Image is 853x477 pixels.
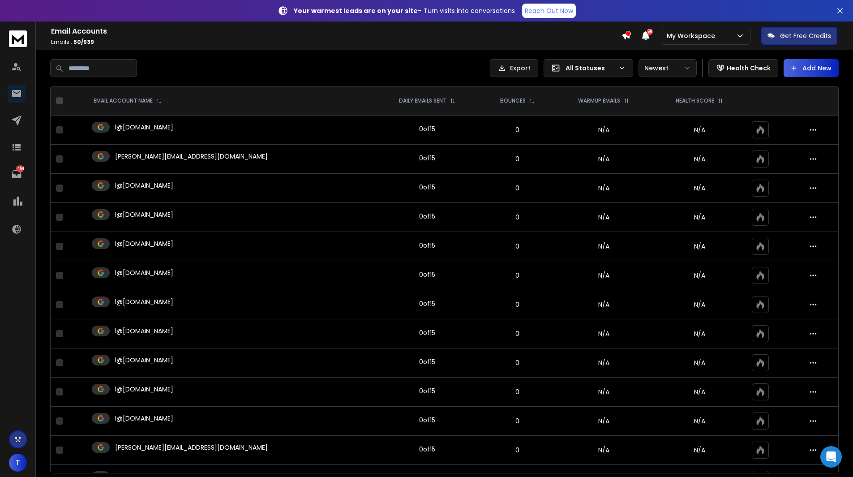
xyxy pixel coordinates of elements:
[486,300,549,309] p: 0
[554,174,653,203] td: N/A
[419,387,435,395] div: 0 of 15
[761,27,837,45] button: Get Free Credits
[554,378,653,407] td: N/A
[554,203,653,232] td: N/A
[667,31,719,40] p: My Workspace
[578,97,620,104] p: WARMUP EMAILS
[522,4,576,18] a: Reach Out Now
[647,29,653,35] span: 50
[486,417,549,425] p: 0
[9,30,27,47] img: logo
[639,59,697,77] button: Newest
[486,358,549,367] p: 0
[554,261,653,290] td: N/A
[419,416,435,425] div: 0 of 15
[490,59,538,77] button: Export
[658,417,741,425] p: N/A
[399,97,446,104] p: DAILY EMAILS SENT
[658,125,741,134] p: N/A
[554,319,653,348] td: N/A
[486,271,549,280] p: 0
[9,454,27,472] button: T
[820,446,842,468] div: Open Intercom Messenger
[658,155,741,163] p: N/A
[554,348,653,378] td: N/A
[51,26,622,37] h1: Email Accounts
[419,212,435,221] div: 0 of 15
[486,213,549,222] p: 0
[419,445,435,454] div: 0 of 15
[500,97,526,104] p: BOUNCES
[566,64,615,73] p: All Statuses
[727,64,771,73] p: Health Check
[486,242,549,251] p: 0
[115,152,268,161] p: [PERSON_NAME][EMAIL_ADDRESS][DOMAIN_NAME]
[658,271,741,280] p: N/A
[94,97,162,104] div: EMAIL ACCOUNT NAME
[658,184,741,193] p: N/A
[525,6,573,15] p: Reach Out Now
[658,387,741,396] p: N/A
[115,181,173,190] p: l@[DOMAIN_NAME]
[658,446,741,455] p: N/A
[486,446,549,455] p: 0
[115,123,173,132] p: l@[DOMAIN_NAME]
[419,270,435,279] div: 0 of 15
[294,6,515,15] p: – Turn visits into conversations
[486,184,549,193] p: 0
[486,125,549,134] p: 0
[115,268,173,277] p: l@[DOMAIN_NAME]
[708,59,778,77] button: Health Check
[419,154,435,163] div: 0 of 15
[554,290,653,319] td: N/A
[73,38,94,46] span: 50 / 939
[486,387,549,396] p: 0
[115,239,173,248] p: l@[DOMAIN_NAME]
[780,31,831,40] p: Get Free Credits
[115,210,173,219] p: l@[DOMAIN_NAME]
[51,39,622,46] p: Emails :
[554,232,653,261] td: N/A
[554,116,653,145] td: N/A
[554,145,653,174] td: N/A
[294,6,418,15] strong: Your warmest leads are on your site
[17,165,24,172] p: 1464
[115,356,173,365] p: l@[DOMAIN_NAME]
[115,443,268,452] p: [PERSON_NAME][EMAIL_ADDRESS][DOMAIN_NAME]
[658,358,741,367] p: N/A
[419,241,435,250] div: 0 of 15
[784,59,839,77] button: Add New
[486,155,549,163] p: 0
[115,385,173,394] p: l@[DOMAIN_NAME]
[676,97,714,104] p: HEALTH SCORE
[554,407,653,436] td: N/A
[658,329,741,338] p: N/A
[658,300,741,309] p: N/A
[419,299,435,308] div: 0 of 15
[419,125,435,133] div: 0 of 15
[115,414,173,423] p: l@[DOMAIN_NAME]
[419,183,435,192] div: 0 of 15
[419,328,435,337] div: 0 of 15
[419,357,435,366] div: 0 of 15
[486,329,549,338] p: 0
[115,297,173,306] p: l@[DOMAIN_NAME]
[8,165,26,183] a: 1464
[115,327,173,335] p: l@[DOMAIN_NAME]
[658,242,741,251] p: N/A
[554,436,653,465] td: N/A
[658,213,741,222] p: N/A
